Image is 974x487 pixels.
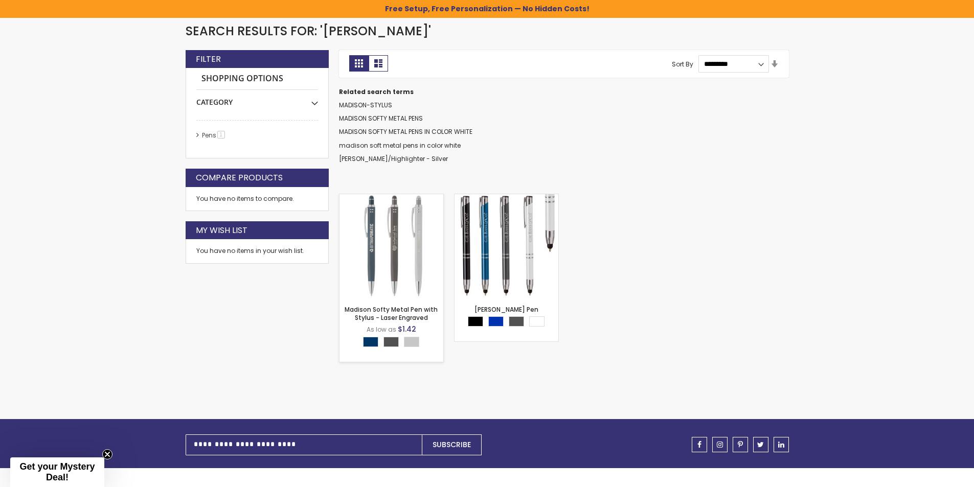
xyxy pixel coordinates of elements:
a: Madison Softy Metal Pen with Stylus - Laser Engraved [339,194,443,202]
div: Gunmetal [383,337,399,347]
img: Madison Softy Metal Pen with Stylus - Laser Engraved [339,194,443,298]
div: You have no items in your wish list. [196,247,318,255]
a: MADISON SOFTY METAL PENS [339,114,423,123]
a: Pens1 [199,131,229,140]
a: pinterest [733,437,748,452]
div: Get your Mystery Deal!Close teaser [10,457,104,487]
span: Get your Mystery Deal! [19,461,95,482]
strong: My Wish List [196,225,247,236]
div: Category [196,90,318,107]
a: Madison Softy Metal Pen with Stylus - Laser Engraved [345,305,438,322]
div: White [529,316,545,327]
span: facebook [697,441,701,448]
a: Madison Sylus Pen [455,194,558,202]
strong: Compare Products [196,172,283,183]
img: Madison Sylus Pen [455,194,558,298]
span: pinterest [738,441,743,448]
a: madison soft metal pens in color white [339,141,461,150]
div: Black [468,316,483,327]
strong: Filter [196,54,221,65]
div: Gunmetal [509,316,524,327]
span: instagram [717,441,723,448]
div: You have no items to compare. [186,187,329,211]
a: MADISON SOFTY METAL PENS IN COLOR WHITE [339,127,472,136]
div: Blue [488,316,504,327]
a: MADISON-STYLUS [339,101,392,109]
span: linkedin [778,441,784,448]
span: Search results for: '[PERSON_NAME]' [186,22,431,39]
button: Close teaser [102,449,112,459]
span: twitter [757,441,764,448]
strong: Grid [349,55,369,72]
span: Subscribe [433,439,471,450]
span: As low as [367,325,396,334]
span: $1.42 [398,324,416,334]
div: Navy Blue [363,337,378,347]
a: [PERSON_NAME] Pen [474,305,538,314]
span: 1 [217,131,225,138]
label: Sort By [672,59,693,68]
div: Select A Color [363,337,424,350]
a: twitter [753,437,768,452]
a: facebook [692,437,707,452]
a: [PERSON_NAME]/Highlighter - Silver [339,154,448,163]
button: Subscribe [422,434,482,455]
a: linkedin [774,437,789,452]
a: instagram [712,437,728,452]
strong: Shopping Options [196,68,318,90]
div: Silver [404,337,419,347]
dt: Related search terms [339,88,789,96]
